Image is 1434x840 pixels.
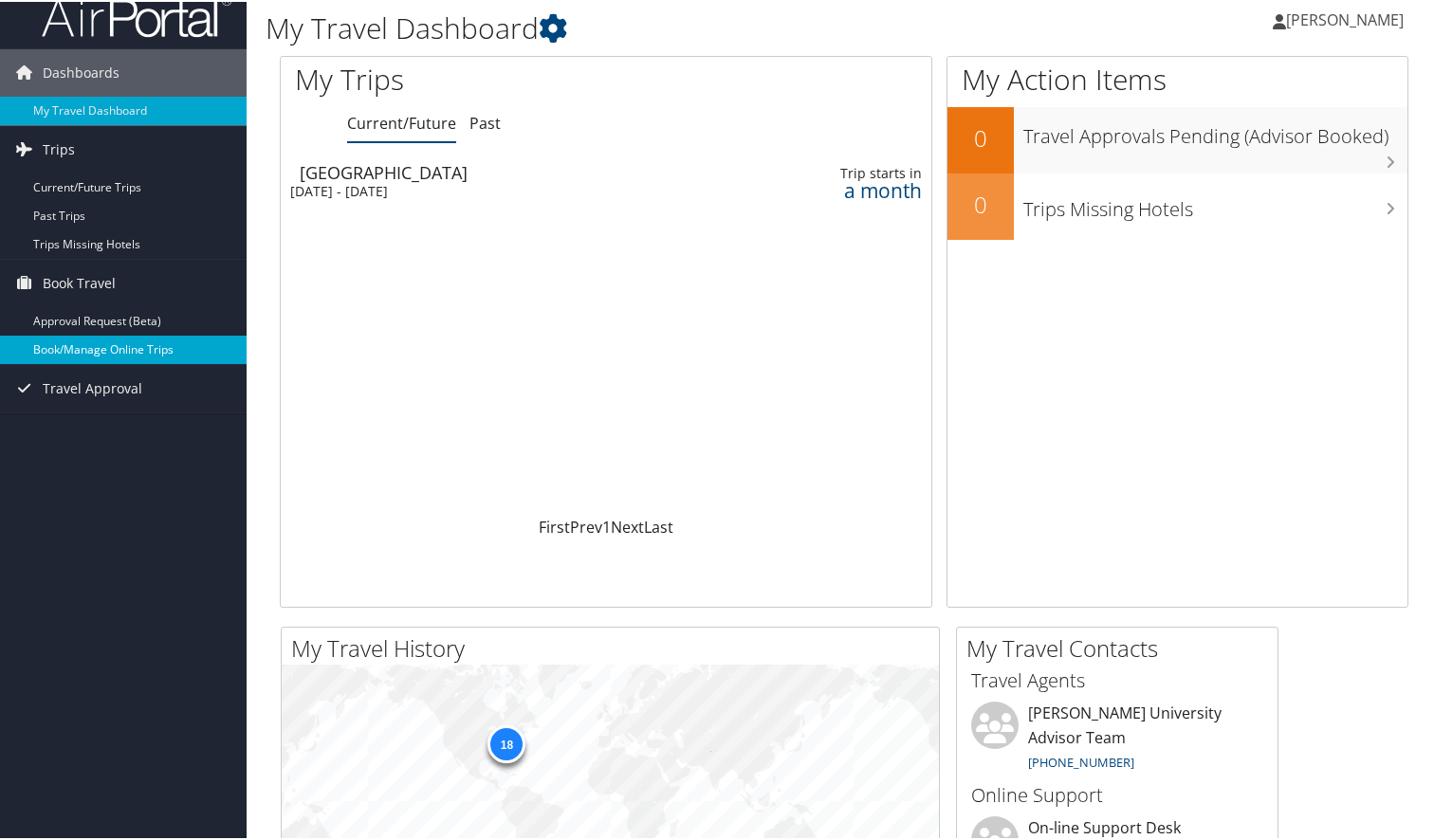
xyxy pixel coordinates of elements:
[947,120,1014,153] h2: 0
[947,187,1014,219] h2: 0
[786,180,922,197] div: a month
[1286,8,1404,28] span: [PERSON_NAME]
[469,111,501,132] a: Past
[43,47,119,95] span: Dashboards
[487,723,525,761] div: 18
[43,363,142,411] span: Travel Approval
[43,258,116,305] span: Book Travel
[347,111,456,132] a: Current/Future
[1023,112,1407,148] h3: Travel Approvals Pending (Advisor Booked)
[962,700,1273,777] li: [PERSON_NAME] University Advisor Team
[570,515,602,536] a: Prev
[300,162,724,179] div: [GEOGRAPHIC_DATA]
[786,163,922,180] div: Trip starts in
[644,515,673,536] a: Last
[602,515,611,536] a: 1
[971,666,1263,692] h3: Travel Agents
[291,630,939,663] h2: My Travel History
[266,7,1037,46] h1: My Travel Dashboard
[290,181,714,198] div: [DATE] - [DATE]
[966,630,1278,663] h2: My Travel Contacts
[947,105,1407,172] a: 0Travel Approvals Pending (Advisor Booked)
[1023,185,1407,221] h3: Trips Missing Hotels
[947,172,1407,238] a: 0Trips Missing Hotels
[971,780,1263,807] h3: Online Support
[611,515,644,536] a: Next
[1028,752,1134,769] a: [PHONE_NUMBER]
[539,515,570,536] a: First
[947,58,1407,98] h1: My Action Items
[295,58,646,98] h1: My Trips
[43,124,75,172] span: Trips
